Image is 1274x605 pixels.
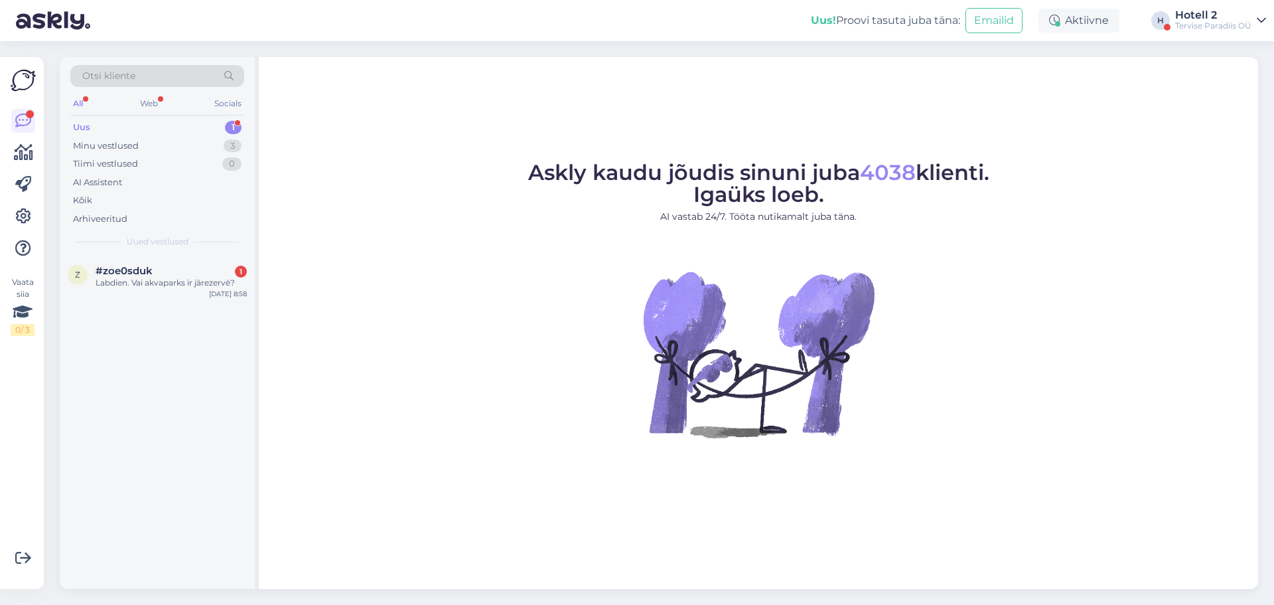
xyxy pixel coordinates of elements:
[96,277,247,289] div: Labdien. Vai akvaparks ir jārezervē?
[73,139,139,153] div: Minu vestlused
[225,121,242,134] div: 1
[224,139,242,153] div: 3
[1151,11,1170,30] div: H
[11,276,35,336] div: Vaata siia
[1175,10,1266,31] a: Hotell 2Tervise Paradiis OÜ
[96,265,153,277] span: #zoe0sduk
[1175,21,1251,31] div: Tervise Paradiis OÜ
[1038,9,1119,33] div: Aktiivne
[75,270,80,280] span: z
[528,159,989,207] span: Askly kaudu jõudis sinuni juba klienti. Igaüks loeb.
[965,8,1023,33] button: Emailid
[127,236,188,248] span: Uued vestlused
[137,95,161,112] div: Web
[811,14,836,27] b: Uus!
[11,68,36,93] img: Askly Logo
[73,157,138,171] div: Tiimi vestlused
[73,213,127,226] div: Arhiveeritud
[639,234,878,474] img: No Chat active
[528,210,989,224] p: AI vastab 24/7. Tööta nutikamalt juba täna.
[73,194,92,207] div: Kõik
[1175,10,1251,21] div: Hotell 2
[212,95,244,112] div: Socials
[860,159,916,185] span: 4038
[209,289,247,299] div: [DATE] 8:58
[811,13,960,29] div: Proovi tasuta juba täna:
[73,176,122,189] div: AI Assistent
[222,157,242,171] div: 0
[11,324,35,336] div: 0 / 3
[70,95,86,112] div: All
[235,266,247,278] div: 1
[73,121,90,134] div: Uus
[82,69,135,83] span: Otsi kliente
